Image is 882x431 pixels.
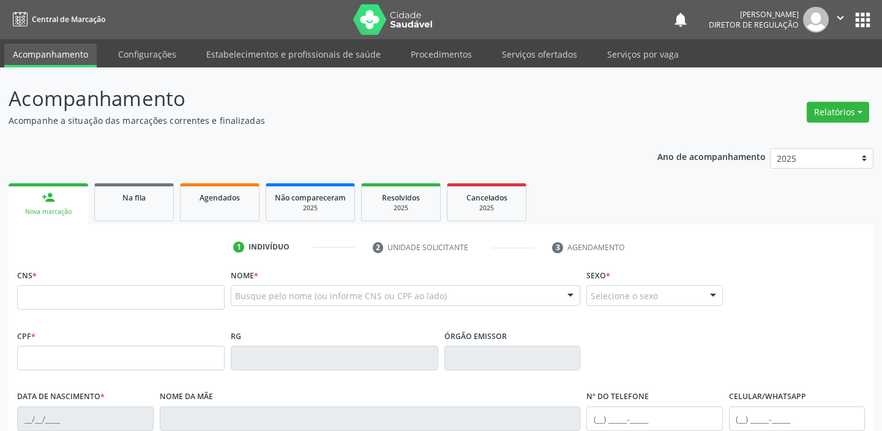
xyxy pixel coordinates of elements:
span: Cancelados [466,193,507,203]
label: Órgão emissor [444,327,507,346]
a: Estabelecimentos e profissionais de saúde [198,44,389,65]
div: 2025 [275,204,346,213]
label: Nome [231,266,258,285]
input: (__) _____-_____ [729,406,865,431]
span: Selecione o sexo [591,289,658,302]
p: Acompanhamento [9,83,614,114]
label: Data de nascimento [17,387,105,406]
button:  [829,7,852,32]
div: Nova marcação [17,207,80,216]
span: Não compareceram [275,193,346,203]
label: CPF [17,327,36,346]
i:  [834,11,847,25]
label: Sexo [586,266,610,285]
span: Agendados [200,193,240,203]
label: Celular/WhatsApp [729,387,806,406]
span: Na fila [122,193,146,203]
button: apps [852,9,873,31]
a: Serviços por vaga [599,44,687,65]
button: notifications [672,11,689,28]
label: Nome da mãe [160,387,213,406]
a: Configurações [110,44,185,65]
div: 2025 [456,204,517,213]
label: Nº do Telefone [586,387,649,406]
button: Relatórios [807,102,869,123]
input: (__) _____-_____ [586,406,723,431]
div: [PERSON_NAME] [709,9,799,20]
img: img [803,7,829,32]
div: Indivíduo [249,242,290,253]
div: person_add [42,191,55,204]
a: Acompanhamento [4,44,97,67]
a: Central de Marcação [9,9,105,29]
p: Ano de acompanhamento [657,148,766,164]
span: Busque pelo nome (ou informe CNS ou CPF ao lado) [235,289,447,302]
p: Acompanhe a situação das marcações correntes e finalizadas [9,114,614,127]
label: RG [231,327,241,346]
a: Serviços ofertados [493,44,586,65]
label: CNS [17,266,37,285]
a: Procedimentos [402,44,480,65]
input: __/__/____ [17,406,154,431]
span: Diretor de regulação [709,20,799,30]
span: Resolvidos [382,193,420,203]
span: Central de Marcação [32,14,105,25]
div: 1 [233,242,244,253]
div: 2025 [370,204,432,213]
